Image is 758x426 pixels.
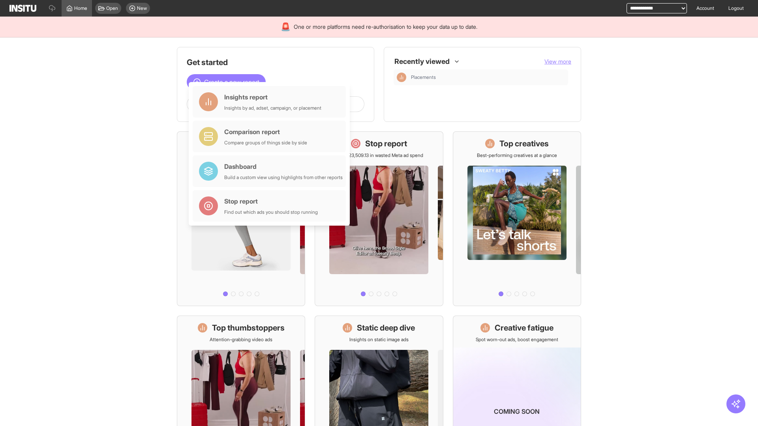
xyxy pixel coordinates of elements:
[334,152,423,159] p: Save £23,509.13 in wasted Meta ad spend
[224,162,343,171] div: Dashboard
[106,5,118,11] span: Open
[349,336,409,343] p: Insights on static image ads
[397,73,406,82] div: Insights
[411,74,565,80] span: Placements
[9,5,36,12] img: Logo
[294,23,477,31] span: One or more platforms need re-authorisation to keep your data up to date.
[365,138,407,149] h1: Stop report
[411,74,436,80] span: Placements
[224,196,318,206] div: Stop report
[357,322,415,333] h1: Static deep dive
[224,127,307,136] div: Comparison report
[74,5,87,11] span: Home
[499,138,549,149] h1: Top creatives
[177,131,305,306] a: What's live nowSee all active ads instantly
[224,174,343,181] div: Build a custom view using highlights from other reports
[315,131,443,306] a: Stop reportSave £23,509.13 in wasted Meta ad spend
[187,74,266,90] button: Create a new report
[281,21,291,32] div: 🚨
[224,140,307,146] div: Compare groups of things side by side
[137,5,147,11] span: New
[210,336,272,343] p: Attention-grabbing video ads
[544,58,571,65] button: View more
[453,131,581,306] a: Top creativesBest-performing creatives at a glance
[224,92,321,102] div: Insights report
[477,152,557,159] p: Best-performing creatives at a glance
[212,322,285,333] h1: Top thumbstoppers
[187,57,364,68] h1: Get started
[204,77,259,87] span: Create a new report
[544,58,571,65] span: View more
[224,209,318,215] div: Find out which ads you should stop running
[224,105,321,111] div: Insights by ad, adset, campaign, or placement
